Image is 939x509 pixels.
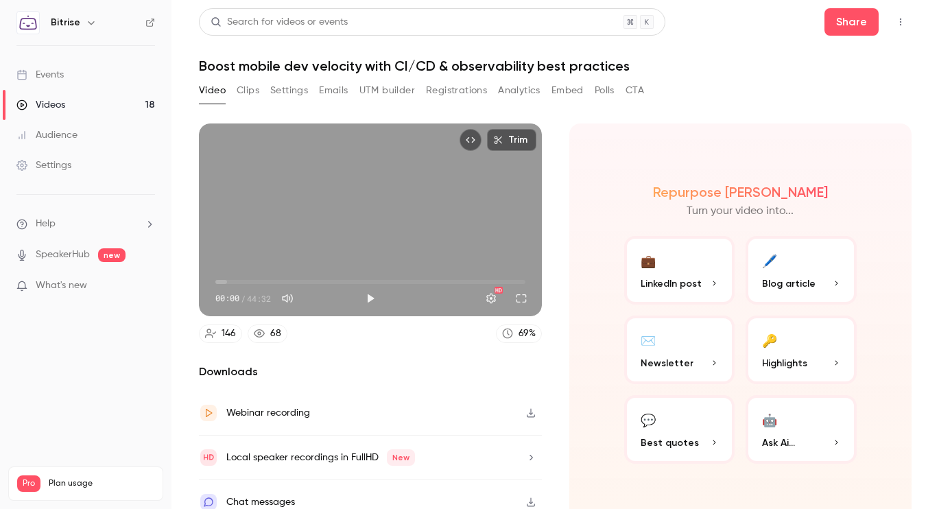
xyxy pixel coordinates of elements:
span: Help [36,217,56,231]
button: Settings [270,80,308,102]
div: 146 [222,327,236,341]
button: 💼LinkedIn post [624,236,735,305]
p: Videos [17,492,43,504]
span: Newsletter [641,356,693,370]
a: 69% [496,324,542,343]
span: 18 [126,494,133,502]
div: HD [495,287,503,294]
div: 68 [270,327,281,341]
span: Blog article [762,276,816,291]
button: Clips [237,80,259,102]
div: 00:00 [215,292,271,305]
span: Highlights [762,356,807,370]
div: Videos [16,98,65,112]
div: Events [16,68,64,82]
a: 68 [248,324,287,343]
div: Settings [16,158,71,172]
button: UTM builder [359,80,415,102]
div: 💼 [641,250,656,271]
div: Audience [16,128,78,142]
button: ✉️Newsletter [624,316,735,384]
button: Settings [477,285,505,312]
h2: Repurpose [PERSON_NAME] [653,184,828,200]
div: Search for videos or events [211,15,348,29]
span: Plan usage [49,478,154,489]
button: Registrations [426,80,487,102]
span: What's new [36,279,87,293]
button: Mute [274,285,301,312]
button: Emails [319,80,348,102]
div: 💬 [641,409,656,430]
div: Webinar recording [226,405,310,421]
button: 🤖Ask Ai... [746,395,857,464]
div: 69 % [519,327,536,341]
span: New [387,449,415,466]
button: Embed [551,80,584,102]
button: Full screen [508,285,535,312]
button: Top Bar Actions [890,11,912,33]
img: Bitrise [17,12,39,34]
button: Polls [595,80,615,102]
div: Local speaker recordings in FullHD [226,449,415,466]
span: Best quotes [641,436,699,450]
button: Analytics [498,80,540,102]
button: Play [357,285,384,312]
button: 💬Best quotes [624,395,735,464]
h2: Downloads [199,364,542,380]
h6: Bitrise [51,16,80,29]
button: 🖊️Blog article [746,236,857,305]
div: 🤖 [762,409,777,430]
span: 44:32 [247,292,271,305]
button: CTA [626,80,644,102]
a: SpeakerHub [36,248,90,262]
button: Share [824,8,879,36]
span: 00:00 [215,292,239,305]
div: 🖊️ [762,250,777,271]
li: help-dropdown-opener [16,217,155,231]
button: Video [199,80,226,102]
h1: Boost mobile dev velocity with CI/CD & observability best practices [199,58,912,74]
button: Trim [487,129,536,151]
p: Turn your video into... [687,203,794,220]
span: new [98,248,126,262]
button: 🔑Highlights [746,316,857,384]
span: Ask Ai... [762,436,795,450]
button: Embed video [460,129,482,151]
span: LinkedIn post [641,276,702,291]
div: ✉️ [641,329,656,351]
span: Pro [17,475,40,492]
a: 146 [199,324,242,343]
p: / 300 [126,492,154,504]
div: 🔑 [762,329,777,351]
span: / [241,292,246,305]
